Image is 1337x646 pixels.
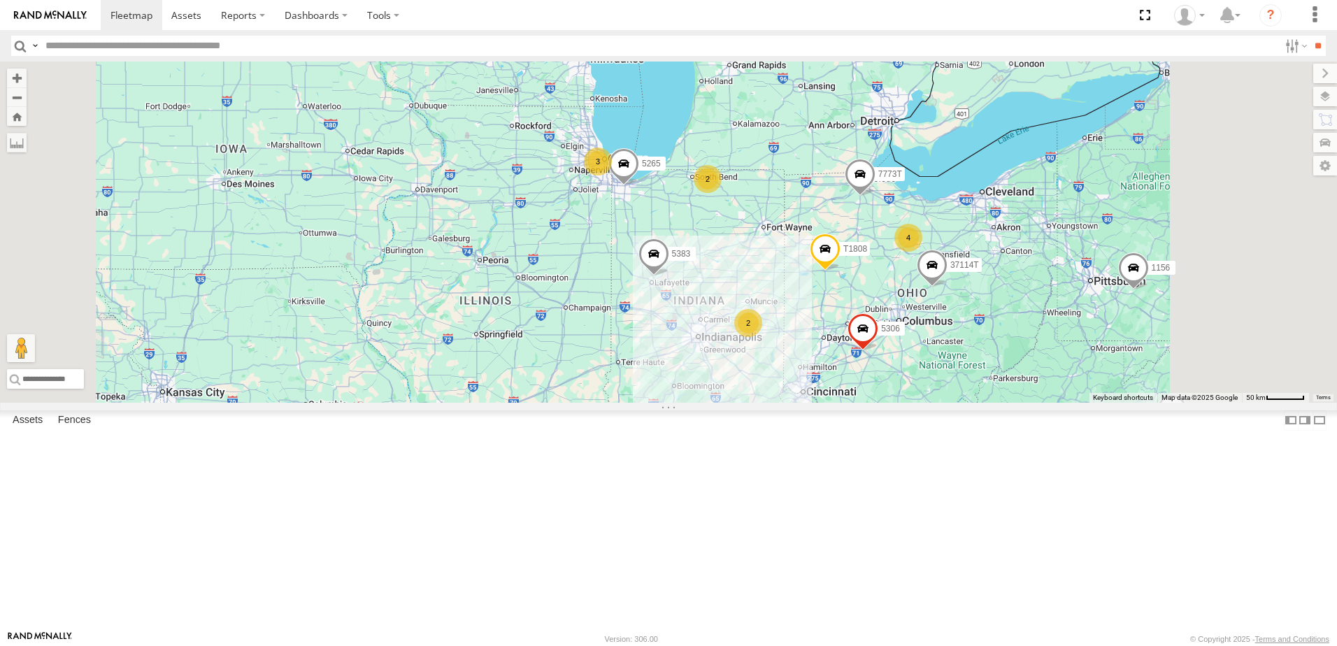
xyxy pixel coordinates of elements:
[878,169,902,179] span: 7773T
[694,165,722,193] div: 2
[1169,5,1210,26] div: Dwight Wallace
[7,133,27,152] label: Measure
[1255,635,1329,643] a: Terms and Conditions
[29,36,41,56] label: Search Query
[7,87,27,107] button: Zoom out
[894,224,922,252] div: 4
[734,309,762,337] div: 2
[1313,410,1327,431] label: Hide Summary Table
[1093,393,1153,403] button: Keyboard shortcuts
[1313,156,1337,175] label: Map Settings
[1259,4,1282,27] i: ?
[1280,36,1310,56] label: Search Filter Options
[950,260,979,270] span: 37114T
[51,410,98,430] label: Fences
[7,334,35,362] button: Drag Pegman onto the map to open Street View
[6,410,50,430] label: Assets
[881,324,900,333] span: 5306
[1152,263,1171,273] span: 1156
[8,632,72,646] a: Visit our Website
[642,159,661,168] span: 5265
[1190,635,1329,643] div: © Copyright 2025 -
[1246,394,1266,401] span: 50 km
[1242,393,1309,403] button: Map Scale: 50 km per 52 pixels
[843,244,867,254] span: T1808
[14,10,87,20] img: rand-logo.svg
[584,148,612,175] div: 3
[7,107,27,126] button: Zoom Home
[7,69,27,87] button: Zoom in
[1284,410,1298,431] label: Dock Summary Table to the Left
[672,250,691,259] span: 5383
[605,635,658,643] div: Version: 306.00
[1298,410,1312,431] label: Dock Summary Table to the Right
[1316,395,1331,401] a: Terms (opens in new tab)
[1161,394,1238,401] span: Map data ©2025 Google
